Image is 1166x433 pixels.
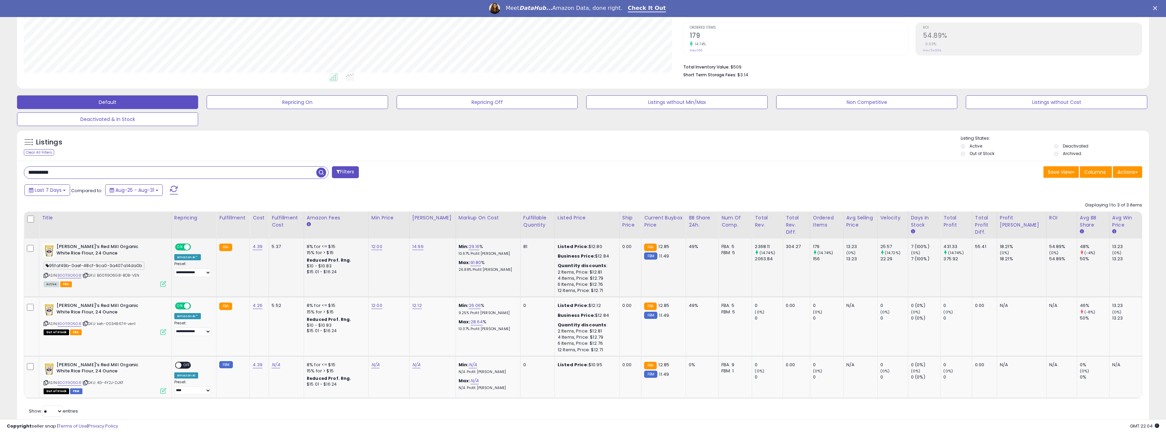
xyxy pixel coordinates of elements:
div: Fulfillment Cost [272,214,301,229]
b: Quantity discounts [558,262,607,269]
span: 12.85 [658,243,669,250]
div: 0 [523,303,549,309]
div: 0.00 [622,303,636,309]
small: (0%) [943,309,953,315]
div: seller snap | | [7,423,118,430]
a: 28.64 [470,319,483,325]
div: Num of Comp. [721,214,749,229]
div: 0 [880,374,908,380]
b: Total Inventory Value: [683,64,730,70]
div: : [558,322,614,328]
div: N/A [1112,362,1137,368]
span: 12.85 [658,361,669,368]
div: % [459,244,515,256]
div: 13.23 [846,256,877,262]
div: 8% for <= $15 [307,303,363,309]
div: 304.27 [786,244,805,250]
a: B00119O6G8 [58,321,81,327]
div: Current Buybox Price [644,214,683,229]
div: 13.23 [1112,244,1142,250]
div: $15.01 - $16.24 [307,269,363,275]
a: N/A [371,361,380,368]
div: 48% [1080,244,1109,250]
div: BB Share 24h. [689,214,716,229]
b: Reduced Prof. Rng. [307,375,351,381]
small: (0%) [911,250,921,256]
div: N/A [1000,303,1041,309]
div: Preset: [174,262,211,277]
div: 8% for <= $15 [307,244,363,250]
div: 4 Items, Price: $12.79 [558,275,614,281]
button: Deactivated & In Stock [17,112,198,126]
b: [PERSON_NAME]'s Red Mill Organic White Rice Flour, 24 Ounce [57,303,139,317]
button: Columns [1080,166,1112,178]
div: $10 - $10.83 [307,323,363,328]
div: Cost [253,214,266,221]
div: 0.00 [786,362,805,368]
div: 13.23 [1112,256,1142,262]
div: $15.01 - $16.24 [307,328,363,334]
div: 0 [523,362,549,368]
div: $15.01 - $16.24 [307,382,363,387]
div: Close [1153,6,1160,10]
div: 50% [1080,315,1109,321]
span: | SKU: keh-00348674-ven1 [82,321,135,326]
div: % [459,260,515,272]
small: Avg BB Share. [1080,229,1084,235]
div: 12 Items, Price: $12.71 [558,288,614,294]
div: Displaying 1 to 3 of 3 items [1085,202,1142,208]
div: 46% [1080,303,1109,309]
small: FBA [644,362,657,369]
div: 5.37 [272,244,299,250]
div: 0 (0%) [911,315,941,321]
div: Avg Selling Price [846,214,875,229]
div: ROI [1049,214,1074,221]
div: Days In Stock [911,214,938,229]
small: FBA [644,303,657,310]
div: 13.23 [1112,315,1142,321]
div: Listed Price [558,214,617,221]
span: All listings that are currently out of stock and unavailable for purchase on Amazon [44,388,69,394]
div: N/A [1049,303,1072,309]
span: ROI [923,26,1142,30]
b: Max: [459,259,470,266]
div: 0 [943,362,972,368]
div: 22.29 [880,256,908,262]
span: Columns [1084,169,1106,175]
a: 26.06 [469,302,481,309]
div: FBM: 5 [721,250,747,256]
div: N/A [846,303,872,309]
small: (14.74%) [817,250,833,256]
div: Repricing [174,214,213,221]
div: 0% [689,362,713,368]
div: Avg Win Price [1112,214,1139,229]
span: Show: entries [29,408,78,414]
a: 12.12 [412,302,422,309]
small: (0%) [755,368,764,374]
div: Preset: [174,321,211,336]
div: N/A [846,362,872,368]
div: 0 [813,315,843,321]
small: FBM [644,252,657,260]
div: Markup on Cost [459,214,517,221]
div: 49% [689,244,713,250]
p: Listing States: [961,135,1149,142]
div: 6 Items, Price: $12.76 [558,340,614,346]
div: 6 Items, Price: $12.76 [558,281,614,288]
span: 12.85 [658,302,669,309]
small: (0%) [1049,250,1059,256]
b: Max: [459,377,470,384]
div: $10.95 [558,362,614,368]
small: (14.74%) [760,250,775,256]
div: 81 [523,244,549,250]
div: 13.23 [1112,303,1142,309]
small: (0%) [1112,250,1122,256]
a: N/A [412,361,420,368]
div: 18.21% [1000,256,1046,262]
span: 11.49 [659,312,669,319]
b: Max: [459,319,470,325]
span: $3.14 [737,72,748,78]
span: 2025-09-9 22:04 GMT [1130,423,1159,429]
div: 13.23 [846,244,877,250]
small: (0%) [755,309,764,315]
